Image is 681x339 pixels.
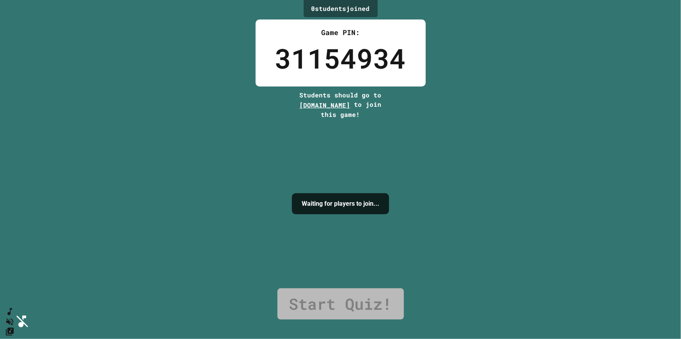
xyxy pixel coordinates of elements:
[302,199,379,208] h4: Waiting for players to join...
[277,288,404,320] a: Start Quiz!
[5,317,14,327] button: Unmute music
[300,101,350,109] span: [DOMAIN_NAME]
[292,90,389,119] div: Students should go to to join this game!
[5,307,14,317] button: SpeedDial basic example
[275,38,406,79] div: 31154934
[275,27,406,38] div: Game PIN:
[5,327,14,336] button: Change Music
